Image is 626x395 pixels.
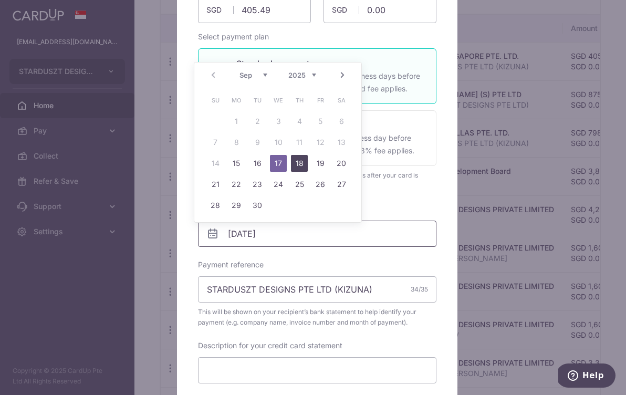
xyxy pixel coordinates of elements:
a: 30 [249,197,266,214]
span: SGD [332,5,359,15]
a: 17 [270,155,287,172]
span: This will be shown on your recipient’s bank statement to help identify your payment (e.g. company... [198,307,436,328]
a: Next [336,69,349,81]
span: Thursday [291,92,308,109]
p: Standard payment [236,57,423,70]
label: Select payment plan [198,32,269,42]
span: Tuesday [249,92,266,109]
a: 24 [270,176,287,193]
a: 16 [249,155,266,172]
a: 25 [291,176,308,193]
input: DD / MM / YYYY [198,221,436,247]
iframe: Opens a widget where you can find more information [558,363,615,390]
span: Sunday [207,92,224,109]
a: 22 [228,176,245,193]
a: 21 [207,176,224,193]
a: 28 [207,197,224,214]
a: 26 [312,176,329,193]
label: Description for your credit card statement [198,340,342,351]
a: 20 [333,155,350,172]
a: 15 [228,155,245,172]
span: Monday [228,92,245,109]
a: 29 [228,197,245,214]
div: 34/35 [411,284,428,295]
span: Friday [312,92,329,109]
label: Payment reference [198,259,264,270]
a: 23 [249,176,266,193]
span: Wednesday [270,92,287,109]
a: 19 [312,155,329,172]
a: 27 [333,176,350,193]
span: Saturday [333,92,350,109]
a: 18 [291,155,308,172]
span: SGD [206,5,234,15]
